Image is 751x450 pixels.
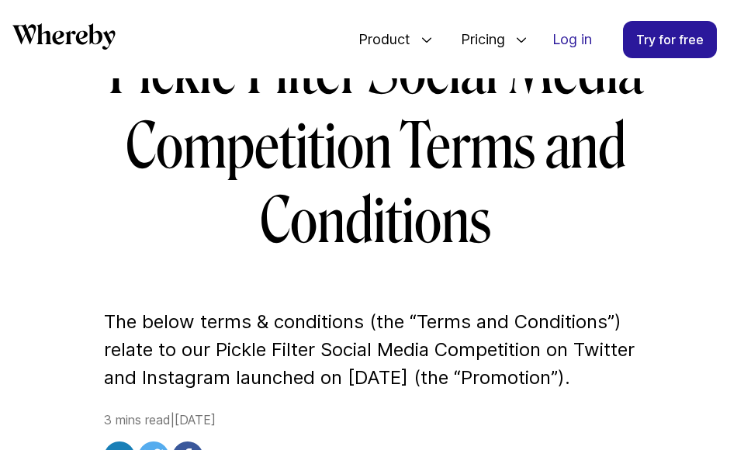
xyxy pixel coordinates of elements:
a: Try for free [623,21,717,58]
a: Log in [540,22,604,57]
span: Product [343,14,414,65]
h1: Pickle Filter Social Media Competition Terms and Conditions [19,35,732,258]
a: Whereby [12,23,116,55]
p: The below terms & conditions (the “Terms and Conditions”) relate to our Pickle Filter Social Medi... [104,308,647,392]
svg: Whereby [12,23,116,50]
span: Pricing [445,14,509,65]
